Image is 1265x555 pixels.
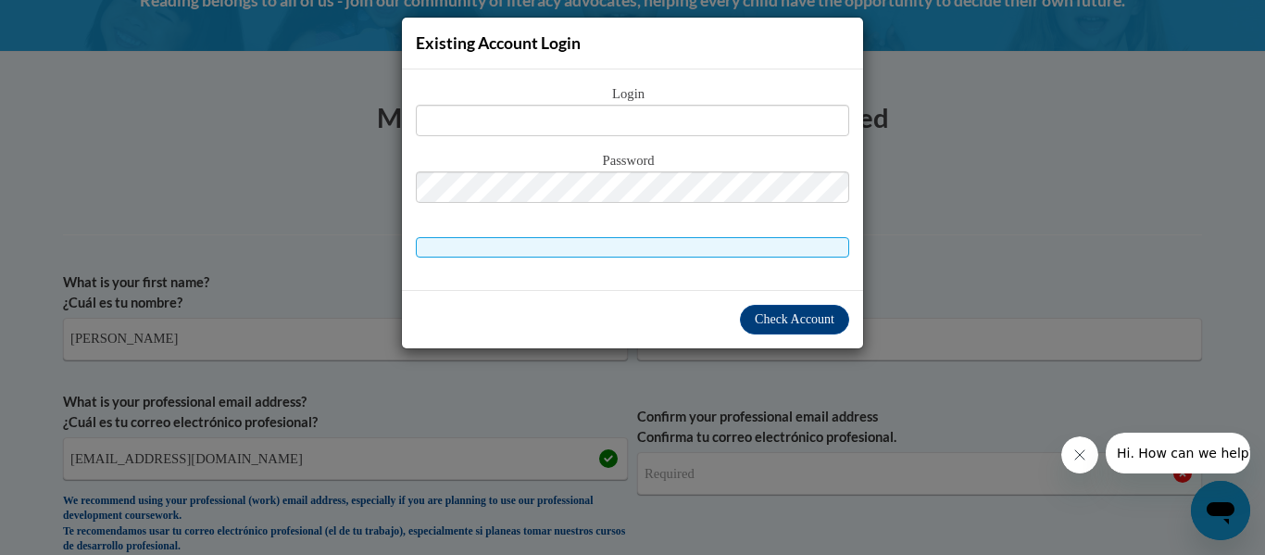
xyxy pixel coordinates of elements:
[416,33,581,53] span: Existing Account Login
[755,312,834,326] span: Check Account
[416,151,849,171] span: Password
[1106,433,1250,473] iframe: Message from company
[740,305,849,334] button: Check Account
[1061,436,1098,473] iframe: Close message
[416,84,849,105] span: Login
[11,13,150,28] span: Hi. How can we help?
